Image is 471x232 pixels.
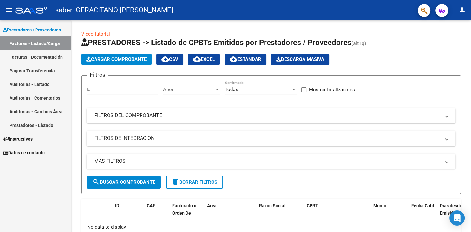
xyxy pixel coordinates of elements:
[440,203,462,215] span: Días desde Emisión
[81,31,110,37] a: Video tutorial
[373,203,386,208] span: Monto
[81,38,351,47] span: PRESTADORES -> Listado de CPBTs Emitidos por Prestadores / Proveedores
[172,179,217,185] span: Borrar Filtros
[144,199,170,227] datatable-header-cell: CAE
[259,203,285,208] span: Razón Social
[193,55,201,63] mat-icon: cloud_download
[3,26,61,33] span: Prestadores / Proveedores
[87,108,455,123] mat-expansion-panel-header: FILTROS DEL COMPROBANTE
[81,54,152,65] button: Cargar Comprobante
[86,56,147,62] span: Cargar Comprobante
[271,54,329,65] app-download-masive: Descarga masiva de comprobantes (adjuntos)
[437,199,466,227] datatable-header-cell: Días desde Emisión
[94,158,440,165] mat-panel-title: MAS FILTROS
[147,203,155,208] span: CAE
[161,55,169,63] mat-icon: cloud_download
[163,87,214,92] span: Area
[257,199,304,227] datatable-header-cell: Razón Social
[94,112,440,119] mat-panel-title: FILTROS DEL COMPROBANTE
[3,136,33,143] span: Instructivos
[207,203,217,208] span: Area
[458,6,466,14] mat-icon: person
[87,176,161,189] button: Buscar Comprobante
[307,203,318,208] span: CPBT
[304,199,371,227] datatable-header-cell: CPBT
[351,40,366,46] span: (alt+q)
[449,210,465,226] div: Open Intercom Messenger
[166,176,223,189] button: Borrar Filtros
[3,149,45,156] span: Datos de contacto
[172,203,196,215] span: Facturado x Orden De
[411,203,434,208] span: Fecha Cpbt
[225,87,238,92] span: Todos
[193,56,215,62] span: EXCEL
[225,54,266,65] button: Estandar
[87,154,455,169] mat-expansion-panel-header: MAS FILTROS
[5,6,13,14] mat-icon: menu
[156,54,183,65] button: CSV
[87,70,108,79] h3: Filtros
[161,56,178,62] span: CSV
[230,56,261,62] span: Estandar
[371,199,409,227] datatable-header-cell: Monto
[94,135,440,142] mat-panel-title: FILTROS DE INTEGRACION
[50,3,72,17] span: - saber
[92,179,155,185] span: Buscar Comprobante
[309,86,355,94] span: Mostrar totalizadores
[87,131,455,146] mat-expansion-panel-header: FILTROS DE INTEGRACION
[230,55,237,63] mat-icon: cloud_download
[276,56,324,62] span: Descarga Masiva
[188,54,220,65] button: EXCEL
[92,178,100,186] mat-icon: search
[170,199,205,227] datatable-header-cell: Facturado x Orden De
[205,199,247,227] datatable-header-cell: Area
[115,203,119,208] span: ID
[72,3,173,17] span: - GERACITANO [PERSON_NAME]
[113,199,144,227] datatable-header-cell: ID
[172,178,179,186] mat-icon: delete
[409,199,437,227] datatable-header-cell: Fecha Cpbt
[271,54,329,65] button: Descarga Masiva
